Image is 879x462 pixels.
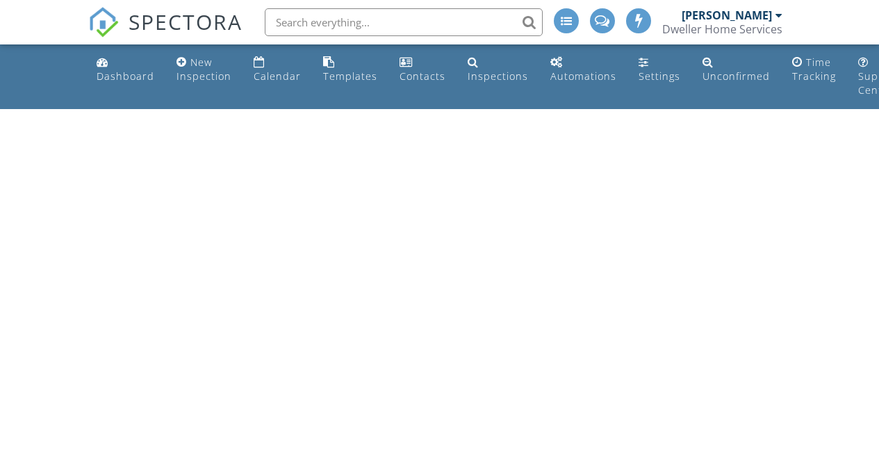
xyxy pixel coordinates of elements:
a: Templates [318,50,383,90]
a: Inspections [462,50,534,90]
a: Dashboard [91,50,160,90]
div: Inspections [468,69,528,83]
a: Automations (Advanced) [545,50,622,90]
input: Search everything... [265,8,543,36]
div: Dweller Home Services [662,22,782,36]
a: Settings [633,50,686,90]
div: Dashboard [97,69,154,83]
div: Automations [550,69,616,83]
img: The Best Home Inspection Software - Spectora [88,7,119,38]
a: Calendar [248,50,306,90]
div: Unconfirmed [703,69,770,83]
div: [PERSON_NAME] [682,8,772,22]
div: Templates [323,69,377,83]
div: Calendar [254,69,301,83]
div: Contacts [400,69,445,83]
a: Unconfirmed [697,50,775,90]
div: New Inspection [176,56,231,83]
a: New Inspection [171,50,237,90]
a: SPECTORA [88,19,243,48]
span: SPECTORA [129,7,243,36]
a: Time Tracking [787,50,841,90]
div: Settings [639,69,680,83]
a: Contacts [394,50,451,90]
div: Time Tracking [792,56,836,83]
